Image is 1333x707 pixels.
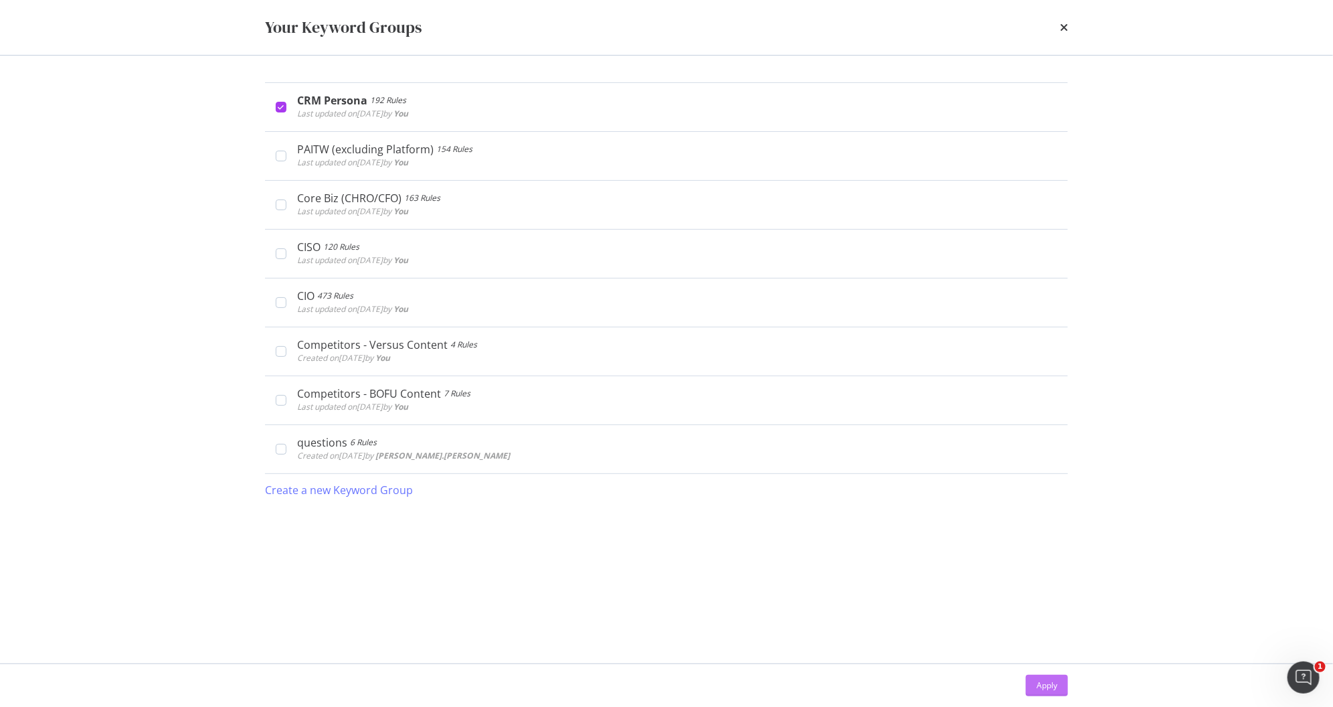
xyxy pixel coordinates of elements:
[297,338,448,351] div: Competitors - Versus Content
[1037,680,1057,691] div: Apply
[297,108,408,119] span: Last updated on [DATE] by
[436,143,472,156] div: 154 Rules
[297,450,510,461] span: Created on [DATE] by
[1287,661,1320,694] iframe: Intercom live chat
[393,254,408,266] b: You
[265,16,422,39] div: Your Keyword Groups
[317,289,353,303] div: 473 Rules
[1026,675,1068,696] button: Apply
[370,94,406,107] div: 192 Rules
[393,157,408,168] b: You
[297,191,402,205] div: Core Biz (CHRO/CFO)
[450,338,477,351] div: 4 Rules
[265,474,413,506] button: Create a new Keyword Group
[375,450,510,461] b: [PERSON_NAME].[PERSON_NAME]
[393,206,408,217] b: You
[297,289,315,303] div: CIO
[297,240,321,254] div: CISO
[297,436,347,449] div: questions
[297,401,408,412] span: Last updated on [DATE] by
[404,191,440,205] div: 163 Rules
[393,108,408,119] b: You
[265,483,413,498] div: Create a new Keyword Group
[350,436,377,449] div: 6 Rules
[1060,16,1068,39] div: times
[297,352,390,364] span: Created on [DATE] by
[297,303,408,315] span: Last updated on [DATE] by
[297,94,367,107] div: CRM Persona
[393,303,408,315] b: You
[297,206,408,217] span: Last updated on [DATE] by
[1315,661,1326,672] span: 1
[297,254,408,266] span: Last updated on [DATE] by
[375,352,390,364] b: You
[444,387,470,400] div: 7 Rules
[297,387,441,400] div: Competitors - BOFU Content
[323,240,359,254] div: 120 Rules
[297,143,434,156] div: PAITW (excluding Platform)
[297,157,408,168] span: Last updated on [DATE] by
[393,401,408,412] b: You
